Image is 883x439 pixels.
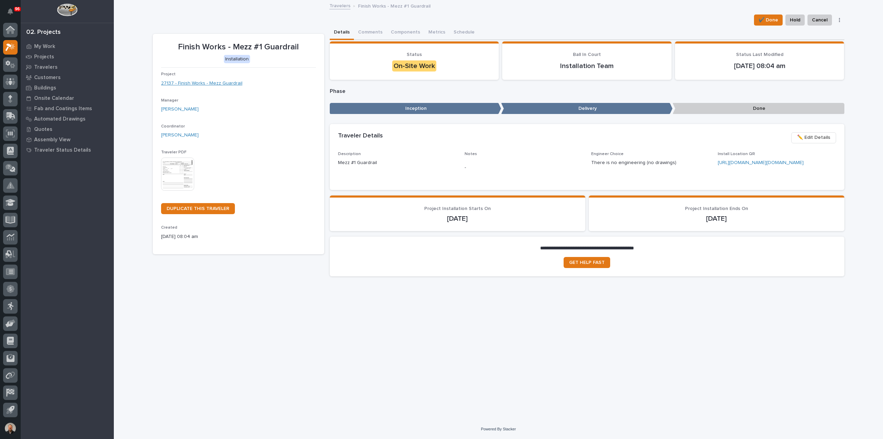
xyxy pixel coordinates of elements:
a: My Work [21,41,114,51]
p: My Work [34,44,55,50]
p: [DATE] [338,214,577,223]
a: Fab and Coatings Items [21,103,114,114]
p: Phase [330,88,844,95]
span: Traveler PDF [161,150,187,154]
span: Cancel [812,16,827,24]
span: DUPLICATE THIS TRAVELER [167,206,229,211]
span: Install Location QR [718,152,755,156]
div: On-Site Work [392,60,436,71]
span: Project Installation Ends On [685,206,748,211]
span: Coordinator [161,124,185,128]
p: Installation Team [510,62,663,70]
img: Workspace Logo [57,3,77,16]
p: [DATE] [597,214,836,223]
a: Automated Drawings [21,114,114,124]
div: Notifications96 [9,8,18,19]
p: Quotes [34,126,52,133]
p: Finish Works - Mezz #1 Guardrail [161,42,316,52]
button: Comments [354,26,387,40]
button: ✔️ Done [754,15,783,26]
p: 96 [15,7,20,11]
button: Metrics [424,26,449,40]
a: [PERSON_NAME] [161,132,199,139]
a: [URL][DOMAIN_NAME][DOMAIN_NAME] [718,160,804,165]
p: Projects [34,54,54,60]
p: There is no engineering (no drawings) [591,159,710,166]
a: Onsite Calendar [21,93,114,103]
span: Engineer Choice [591,152,624,156]
a: Buildings [21,83,114,93]
div: 02. Projects [26,29,61,36]
span: Hold [790,16,800,24]
span: Manager [161,98,178,103]
a: Travelers [21,62,114,72]
h2: Traveler Details [338,132,383,140]
p: - [465,164,583,171]
a: Travelers [329,1,350,9]
p: [DATE] 08:04 am [683,62,836,70]
span: Status [407,52,422,57]
p: Automated Drawings [34,116,86,122]
span: Project Installation Starts On [424,206,491,211]
p: Inception [330,103,501,114]
a: Projects [21,51,114,62]
span: Ball In Court [573,52,601,57]
span: Project [161,72,176,76]
button: Notifications [3,4,18,19]
p: Fab and Coatings Items [34,106,92,112]
span: Notes [465,152,477,156]
a: GET HELP FAST [564,257,610,268]
span: Created [161,226,177,230]
span: GET HELP FAST [569,260,605,265]
p: Buildings [34,85,56,91]
p: [DATE] 08:04 am [161,233,316,240]
span: ✔️ Done [758,16,778,24]
a: Quotes [21,124,114,134]
a: Traveler Status Details [21,145,114,155]
span: Description [338,152,361,156]
button: Hold [785,15,805,26]
p: Onsite Calendar [34,95,74,102]
p: Delivery [501,103,673,114]
button: users-avatar [3,421,18,436]
a: DUPLICATE THIS TRAVELER [161,203,235,214]
a: Customers [21,72,114,83]
p: Mezz #1 Guardrail [338,159,456,166]
p: Finish Works - Mezz #1 Guardrail [358,2,430,9]
p: Customers [34,75,61,81]
button: Schedule [449,26,479,40]
div: Installation [224,55,250,64]
button: ✏️ Edit Details [791,132,836,143]
p: Travelers [34,64,58,70]
a: [PERSON_NAME] [161,106,199,113]
button: Details [330,26,354,40]
span: Status Last Modified [736,52,783,57]
span: ✏️ Edit Details [797,133,830,142]
a: Powered By Stacker [481,427,516,431]
a: 27137 - Finish Works - Mezz Guardrail [161,80,242,87]
p: Done [673,103,844,114]
p: Traveler Status Details [34,147,91,153]
p: Assembly View [34,137,70,143]
button: Components [387,26,424,40]
a: Assembly View [21,134,114,145]
button: Cancel [807,15,832,26]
